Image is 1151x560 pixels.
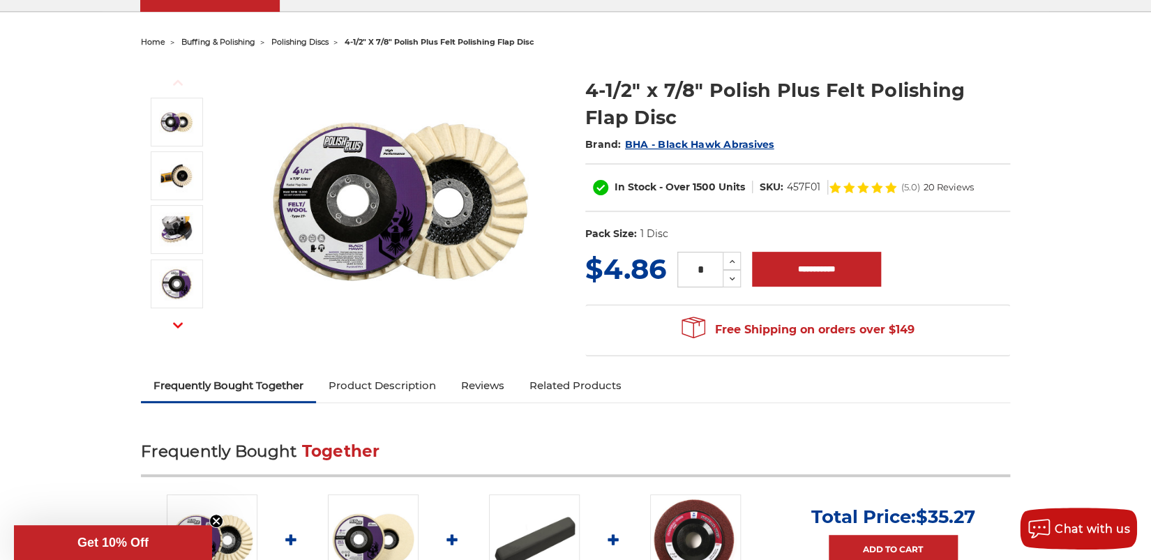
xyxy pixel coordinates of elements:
[924,183,974,192] span: 20 Reviews
[1020,508,1137,550] button: Chat with us
[161,68,195,98] button: Previous
[141,370,316,401] a: Frequently Bought Together
[760,180,783,195] dt: SKU:
[916,506,975,528] span: $35.27
[209,514,223,528] button: Close teaser
[302,441,380,461] span: Together
[517,370,634,401] a: Related Products
[901,183,920,192] span: (5.0)
[345,37,534,47] span: 4-1/2" x 7/8" polish plus felt polishing flap disc
[159,266,194,301] img: BHA 4.5 inch polish plus flap disc
[271,37,329,47] a: polishing discs
[585,138,622,151] span: Brand:
[615,181,656,193] span: In Stock
[316,370,449,401] a: Product Description
[719,181,745,193] span: Units
[640,227,668,241] dd: 1 Disc
[1055,522,1130,536] span: Chat with us
[159,212,194,247] img: angle grinder buffing flap disc
[159,158,194,193] img: felt flap disc for angle grinder
[77,536,149,550] span: Get 10% Off
[141,37,165,47] a: home
[585,77,1010,131] h1: 4-1/2" x 7/8" Polish Plus Felt Polishing Flap Disc
[585,227,637,241] dt: Pack Size:
[181,37,255,47] a: buffing & polishing
[449,370,517,401] a: Reviews
[159,105,194,139] img: buffing and polishing felt flap disc
[659,181,690,193] span: - Over
[625,138,774,151] a: BHA - Black Hawk Abrasives
[585,252,666,286] span: $4.86
[787,180,820,195] dd: 457F01
[682,316,915,344] span: Free Shipping on orders over $149
[693,181,716,193] span: 1500
[161,310,195,340] button: Next
[811,506,975,528] p: Total Price:
[261,62,540,341] img: buffing and polishing felt flap disc
[14,525,212,560] div: Get 10% OffClose teaser
[141,441,296,461] span: Frequently Bought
